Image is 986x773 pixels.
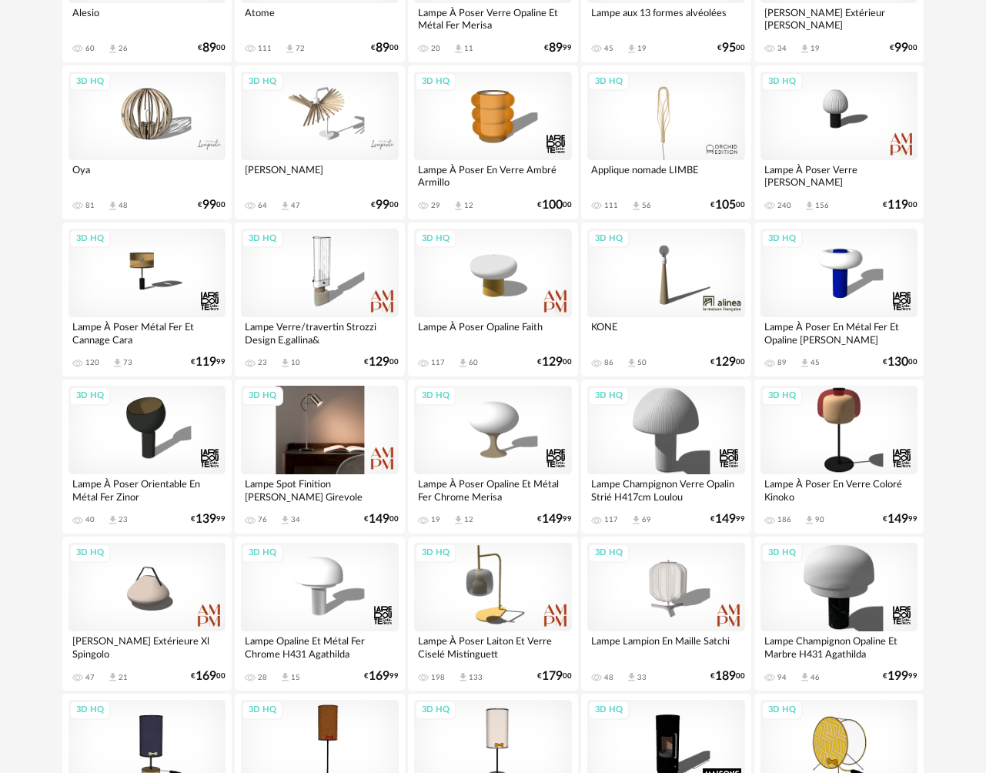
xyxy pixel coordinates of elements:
[710,357,745,367] div: € 00
[542,200,563,210] span: 100
[811,673,820,682] div: 46
[258,673,267,682] div: 28
[604,44,613,53] div: 45
[258,201,267,210] div: 64
[587,631,745,662] div: Lampe Lampion En Maille Satchi
[469,673,483,682] div: 133
[191,514,226,524] div: € 99
[241,317,399,348] div: Lampe Verre/travertin Strozzi Design E.gallina&
[85,201,95,210] div: 81
[112,357,123,369] span: Download icon
[415,701,456,720] div: 3D HQ
[588,229,630,249] div: 3D HQ
[754,65,924,219] a: 3D HQ Lampe À Poser Verre [PERSON_NAME] 240 Download icon 156 €11900
[415,72,456,92] div: 3D HQ
[119,673,128,682] div: 21
[241,631,399,662] div: Lampe Opaline Et Métal Fer Chrome H431 Agathilda
[715,671,736,681] span: 189
[119,515,128,524] div: 23
[119,44,128,53] div: 26
[241,3,399,34] div: Atome
[69,3,226,34] div: Alesio
[85,44,95,53] div: 60
[453,514,464,526] span: Download icon
[69,317,226,348] div: Lampe À Poser Métal Fer Et Cannage Cara
[196,671,216,681] span: 169
[588,701,630,720] div: 3D HQ
[890,43,917,53] div: € 00
[376,200,389,210] span: 99
[637,673,647,682] div: 33
[258,515,267,524] div: 76
[537,200,572,210] div: € 00
[587,474,745,505] div: Lampe Champignon Verre Opalin Strié H417cm Loulou
[85,515,95,524] div: 40
[537,514,572,524] div: € 99
[284,43,296,55] span: Download icon
[777,515,791,524] div: 186
[710,200,745,210] div: € 00
[431,673,445,682] div: 198
[581,537,751,691] a: 3D HQ Lampe Lampion En Maille Satchi 48 Download icon 33 €18900
[760,631,918,662] div: Lampe Champignon Opaline Et Marbre H431 Agathilda
[242,701,283,720] div: 3D HQ
[279,357,291,369] span: Download icon
[364,671,399,681] div: € 99
[408,223,578,376] a: 3D HQ Lampe À Poser Opaline Faith 117 Download icon 60 €12900
[777,673,787,682] div: 94
[296,44,305,53] div: 72
[760,474,918,505] div: Lampe À Poser En Verre Coloré Kinoko
[883,671,917,681] div: € 99
[777,201,791,210] div: 240
[464,515,473,524] div: 12
[279,671,291,683] span: Download icon
[804,514,815,526] span: Download icon
[235,223,405,376] a: 3D HQ Lampe Verre/travertin Strozzi Design E.gallina& 23 Download icon 10 €12900
[761,72,803,92] div: 3D HQ
[414,631,572,662] div: Lampe À Poser Laiton Et Verre Ciselé Mistinguett
[630,200,642,212] span: Download icon
[414,160,572,191] div: Lampe À Poser En Verre Ambré Armillo
[754,537,924,691] a: 3D HQ Lampe Champignon Opaline Et Marbre H431 Agathilda 94 Download icon 46 €19999
[587,317,745,348] div: KONE
[626,357,637,369] span: Download icon
[279,200,291,212] span: Download icon
[242,72,283,92] div: 3D HQ
[799,357,811,369] span: Download icon
[414,317,572,348] div: Lampe À Poser Opaline Faith
[62,537,232,691] a: 3D HQ [PERSON_NAME] Extérieure Xl Spingolo 47 Download icon 21 €16900
[242,386,283,406] div: 3D HQ
[887,200,908,210] span: 119
[107,514,119,526] span: Download icon
[761,229,803,249] div: 3D HQ
[119,201,128,210] div: 48
[587,3,745,34] div: Lampe aux 13 formes alvéolées
[542,357,563,367] span: 129
[581,380,751,534] a: 3D HQ Lampe Champignon Verre Opalin Strié H417cm Loulou 117 Download icon 69 €14999
[754,380,924,534] a: 3D HQ Lampe À Poser En Verre Coloré Kinoko 186 Download icon 90 €14999
[62,380,232,534] a: 3D HQ Lampe À Poser Orientable En Métal Fer Zinor 40 Download icon 23 €13999
[376,43,389,53] span: 89
[581,65,751,219] a: 3D HQ Applique nomade LIMBE 111 Download icon 56 €10500
[542,671,563,681] span: 179
[198,43,226,53] div: € 00
[291,673,300,682] div: 15
[587,160,745,191] div: Applique nomade LIMBE
[69,544,111,563] div: 3D HQ
[544,43,572,53] div: € 99
[464,201,473,210] div: 12
[588,72,630,92] div: 3D HQ
[123,358,132,367] div: 73
[202,200,216,210] span: 99
[258,358,267,367] div: 23
[799,671,811,683] span: Download icon
[69,474,226,505] div: Lampe À Poser Orientable En Métal Fer Zinor
[637,44,647,53] div: 19
[107,671,119,683] span: Download icon
[431,515,440,524] div: 19
[604,673,613,682] div: 48
[815,201,829,210] div: 156
[894,43,908,53] span: 99
[760,160,918,191] div: Lampe À Poser Verre [PERSON_NAME]
[777,44,787,53] div: 34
